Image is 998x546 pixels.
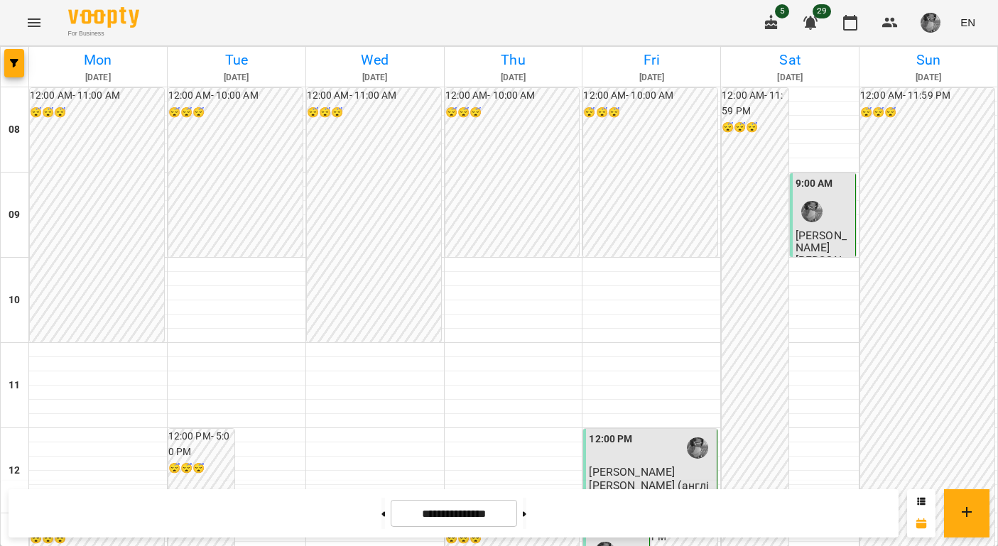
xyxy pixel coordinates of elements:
[308,71,442,84] h6: [DATE]
[170,49,303,71] h6: Tue
[955,9,981,36] button: EN
[445,88,580,104] h6: 12:00 AM - 10:00 AM
[9,293,20,308] h6: 10
[796,176,833,192] label: 9:00 AM
[813,4,831,18] span: 29
[722,88,788,119] h6: 12:00 AM - 11:59 PM
[168,429,234,459] h6: 12:00 PM - 5:00 PM
[583,88,717,104] h6: 12:00 AM - 10:00 AM
[68,7,139,28] img: Voopty Logo
[960,15,975,30] span: EN
[589,479,714,504] p: [PERSON_NAME] (англійська, індивідуально)
[445,105,580,121] h6: 😴😴😴
[860,88,994,104] h6: 12:00 AM - 11:59 PM
[583,105,717,121] h6: 😴😴😴
[687,437,708,459] img: Гомзяк Юлія Максимівна (а)
[170,71,303,84] h6: [DATE]
[9,122,20,138] h6: 08
[722,120,788,136] h6: 😴😴😴
[447,49,580,71] h6: Thu
[860,105,994,121] h6: 😴😴😴
[31,71,165,84] h6: [DATE]
[9,207,20,223] h6: 09
[723,49,857,71] h6: Sat
[862,49,995,71] h6: Sun
[30,105,164,121] h6: 😴😴😴
[723,71,857,84] h6: [DATE]
[31,49,165,71] h6: Mon
[9,378,20,393] h6: 11
[9,463,20,479] h6: 12
[585,49,718,71] h6: Fri
[308,49,442,71] h6: Wed
[17,6,51,40] button: Menu
[801,201,823,222] img: Гомзяк Юлія Максимівна (а)
[168,461,234,476] h6: 😴😴😴
[307,88,441,104] h6: 12:00 AM - 11:00 AM
[168,88,303,104] h6: 12:00 AM - 10:00 AM
[796,254,852,315] p: [PERSON_NAME] (англійська, індивідуально)
[862,71,995,84] h6: [DATE]
[589,465,675,479] span: [PERSON_NAME]
[589,432,632,447] label: 12:00 PM
[775,4,789,18] span: 5
[307,105,441,121] h6: 😴😴😴
[447,71,580,84] h6: [DATE]
[30,88,164,104] h6: 12:00 AM - 11:00 AM
[585,71,718,84] h6: [DATE]
[921,13,940,33] img: d8a229def0a6a8f2afd845e9c03c6922.JPG
[796,229,847,254] span: [PERSON_NAME]
[68,29,139,38] span: For Business
[168,105,303,121] h6: 😴😴😴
